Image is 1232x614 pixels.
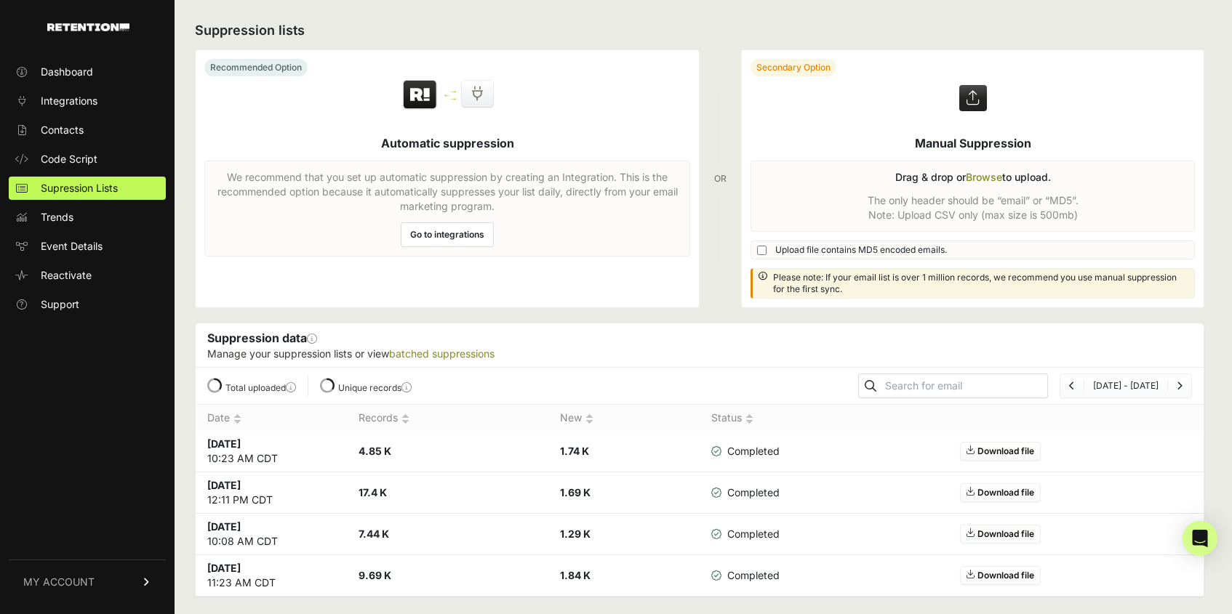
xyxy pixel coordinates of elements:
span: Completed [711,444,780,459]
a: Support [9,293,166,316]
th: Status [700,405,801,432]
strong: [DATE] [207,562,241,574]
strong: [DATE] [207,520,241,533]
a: Download file [960,442,1041,461]
td: 11:23 AM CDT [196,555,347,597]
strong: 1.29 K [560,528,591,540]
td: 10:23 AM CDT [196,431,347,472]
a: Next [1177,380,1183,391]
a: Contacts [9,118,166,142]
span: Contacts [41,123,84,137]
a: Download file [960,566,1041,585]
span: Event Details [41,239,103,254]
td: 10:08 AM CDT [196,514,347,555]
span: Upload file contains MD5 encoded emails. [775,244,947,256]
img: no_sort-eaf950dc5ab64cae54d48a5578032e96f70b2ecb7d747501f34c8f2db400fb66.gif [233,413,241,424]
a: MY ACCOUNT [9,560,166,604]
span: Dashboard [41,65,93,79]
strong: 1.74 K [560,445,589,457]
p: We recommend that you set up automatic suppression by creating an Integration. This is the recomm... [214,170,681,214]
span: Support [41,297,79,312]
a: Code Script [9,148,166,171]
img: no_sort-eaf950dc5ab64cae54d48a5578032e96f70b2ecb7d747501f34c8f2db400fb66.gif [585,413,593,424]
img: no_sort-eaf950dc5ab64cae54d48a5578032e96f70b2ecb7d747501f34c8f2db400fb66.gif [401,413,409,424]
img: integration [444,91,456,93]
img: Retention.com [47,23,129,31]
input: Upload file contains MD5 encoded emails. [757,246,767,255]
li: [DATE] - [DATE] [1084,380,1167,392]
a: Supression Lists [9,177,166,200]
th: New [548,405,700,432]
a: Reactivate [9,264,166,287]
strong: 9.69 K [359,569,391,581]
div: Recommended Option [204,59,308,76]
a: Previous [1069,380,1075,391]
img: no_sort-eaf950dc5ab64cae54d48a5578032e96f70b2ecb7d747501f34c8f2db400fb66.gif [745,413,753,424]
img: integration [444,98,456,100]
strong: 7.44 K [359,528,389,540]
a: Go to integrations [401,222,494,247]
a: Integrations [9,89,166,113]
span: Trends [41,210,73,225]
h2: Suppression lists [195,20,1204,41]
th: Date [196,405,347,432]
div: OR [714,49,727,308]
p: Manage your suppression lists or view [207,347,1192,361]
input: Search for email [882,376,1047,396]
a: batched suppressions [389,347,495,360]
a: Download file [960,525,1041,544]
span: Completed [711,527,780,541]
div: Open Intercom Messenger [1183,521,1217,556]
strong: 1.69 K [560,486,591,498]
span: Reactivate [41,268,92,283]
span: Integrations [41,94,97,108]
span: Code Script [41,152,97,166]
h5: Automatic suppression [381,134,514,152]
span: Supression Lists [41,181,118,195]
label: Total uploaded [225,382,296,393]
a: Trends [9,206,166,229]
span: Completed [711,485,780,500]
strong: [DATE] [207,437,241,450]
strong: 1.84 K [560,569,591,581]
label: Unique records [338,382,412,393]
img: integration [444,94,456,97]
div: Suppression data [196,323,1204,367]
strong: 17.4 K [359,486,387,498]
span: MY ACCOUNT [23,575,95,589]
nav: Page navigation [1060,373,1192,398]
a: Event Details [9,235,166,258]
a: Download file [960,483,1041,502]
img: Retention [401,79,439,111]
strong: 4.85 K [359,445,391,457]
a: Dashboard [9,60,166,84]
td: 12:11 PM CDT [196,472,347,514]
th: Records [347,405,548,432]
strong: [DATE] [207,479,241,491]
span: Completed [711,568,780,583]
